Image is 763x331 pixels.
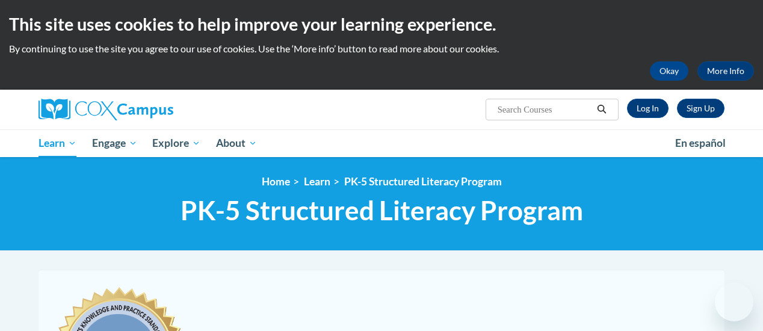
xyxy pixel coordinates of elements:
a: PK-5 Structured Literacy Program [344,175,502,188]
a: Home [262,175,290,188]
a: Learn [31,129,84,157]
span: About [216,136,257,150]
a: Learn [304,175,330,188]
p: By continuing to use the site you agree to our use of cookies. Use the ‘More info’ button to read... [9,42,754,55]
h2: This site uses cookies to help improve your learning experience. [9,12,754,36]
div: Main menu [29,129,734,157]
a: Explore [144,129,208,157]
button: Okay [650,61,688,81]
img: Cox Campus [39,99,173,120]
span: En español [675,137,726,149]
a: Cox Campus [39,99,255,120]
span: PK-5 Structured Literacy Program [181,194,583,226]
a: En español [667,131,734,156]
button: Search [593,102,611,117]
a: About [208,129,265,157]
input: Search Courses [496,102,593,117]
iframe: Button to launch messaging window [715,283,753,321]
a: Engage [84,129,145,157]
a: Log In [627,99,669,118]
span: Engage [92,136,137,150]
a: More Info [697,61,754,81]
a: Register [677,99,724,118]
span: Learn [39,136,76,150]
span: Explore [152,136,200,150]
